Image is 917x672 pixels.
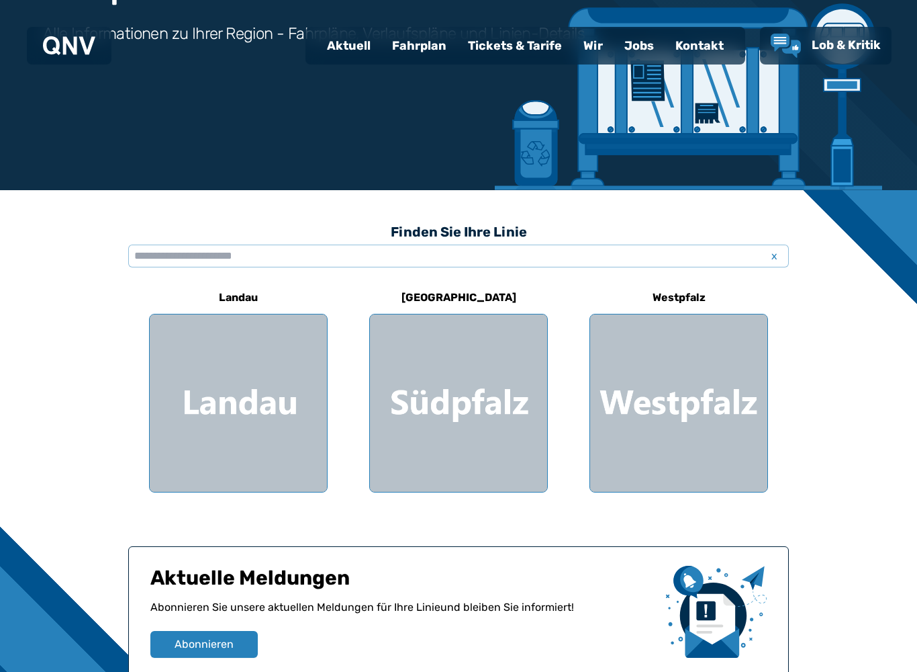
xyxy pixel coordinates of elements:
span: Abonnieren [175,636,234,653]
a: Tickets & Tarife [457,28,573,63]
a: Kontakt [665,28,734,63]
a: Westpfalz Region Westpfalz [589,282,768,493]
a: Landau Region Landau [149,282,328,493]
a: Aktuell [316,28,381,63]
h6: Landau [213,287,263,308]
p: Abonnieren Sie unsere aktuellen Meldungen für Ihre Linie und bleiben Sie informiert! [150,599,655,631]
h3: Alle Informationen zu Ihrer Region - Fahrpläne, Verlaufspläne und Linien-Details [43,23,585,44]
img: newsletter [666,566,767,658]
a: Jobs [614,28,665,63]
h6: Westpfalz [647,287,711,308]
span: Lob & Kritik [812,38,881,52]
img: QNV Logo [43,36,95,55]
a: Lob & Kritik [771,34,881,58]
h6: [GEOGRAPHIC_DATA] [396,287,522,308]
a: [GEOGRAPHIC_DATA] Region Südpfalz [369,282,548,493]
h1: Aktuelle Meldungen [150,566,655,599]
a: Fahrplan [381,28,457,63]
h3: Finden Sie Ihre Linie [128,217,789,247]
button: Abonnieren [150,631,258,658]
span: x [765,248,783,264]
a: QNV Logo [43,32,95,59]
a: Wir [573,28,614,63]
